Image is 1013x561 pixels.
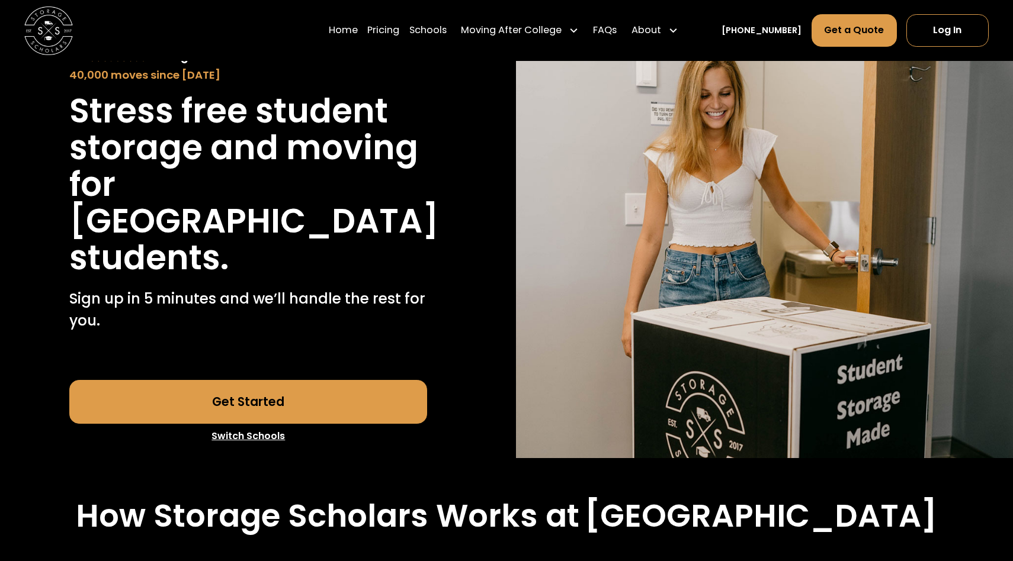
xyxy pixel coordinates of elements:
[69,288,427,332] p: Sign up in 5 minutes and we’ll handle the rest for you.
[627,14,683,47] div: About
[593,14,617,47] a: FAQs
[69,380,427,424] a: Get Started
[722,24,802,36] a: [PHONE_NUMBER]
[69,240,229,276] h1: students.
[812,14,897,47] a: Get a Quote
[24,6,73,54] img: Storage Scholars main logo
[69,67,427,83] div: 40,000 moves since [DATE]
[367,14,399,47] a: Pricing
[585,497,937,535] h2: [GEOGRAPHIC_DATA]
[69,424,427,449] a: Switch Schools
[69,93,427,203] h1: Stress free student storage and moving for
[69,203,439,240] h1: [GEOGRAPHIC_DATA]
[409,14,447,47] a: Schools
[516,9,1013,459] img: Storage Scholars will have everything waiting for you in your room when you arrive to campus.
[329,14,358,47] a: Home
[631,23,661,38] div: About
[906,14,989,47] a: Log In
[456,14,584,47] div: Moving After College
[76,497,579,535] h2: How Storage Scholars Works at
[461,23,562,38] div: Moving After College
